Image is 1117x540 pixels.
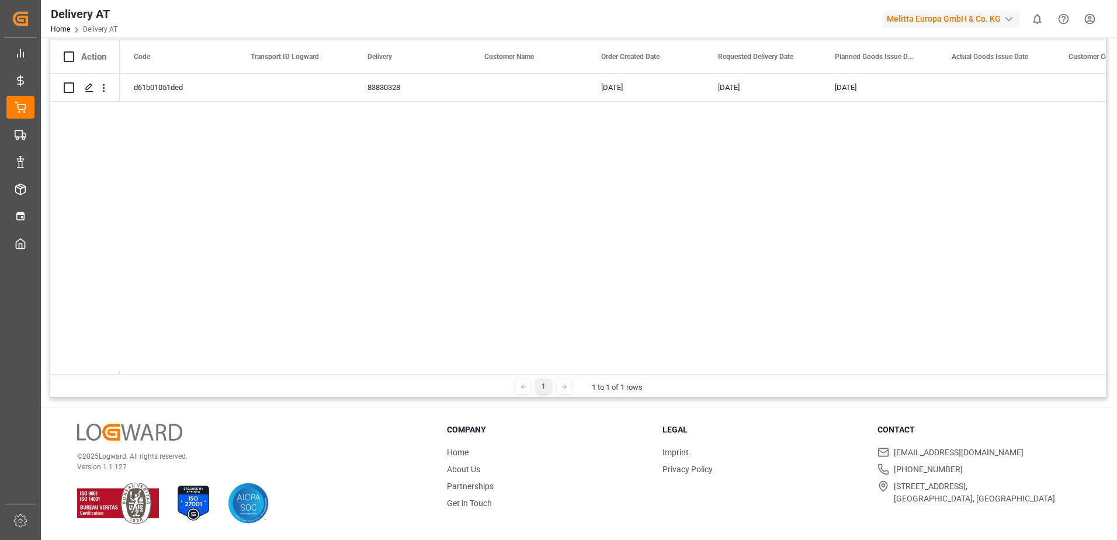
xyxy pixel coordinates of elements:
h3: Contact [877,424,1078,436]
a: About Us [447,465,480,474]
a: Home [447,448,469,457]
img: AICPA SOC [228,483,269,524]
a: Imprint [662,448,689,457]
a: Get in Touch [447,499,492,508]
a: Partnerships [447,482,494,491]
button: Melitta Europa GmbH & Co. KG [882,8,1024,30]
span: Actual Goods Issue Date [952,53,1028,61]
span: [PHONE_NUMBER] [894,463,963,476]
div: d61b01051ded [120,74,237,101]
span: Code [134,53,150,61]
img: ISO 9001 & ISO 14001 Certification [77,483,159,524]
a: Privacy Policy [662,465,713,474]
div: 1 [536,379,551,394]
span: [STREET_ADDRESS], [GEOGRAPHIC_DATA], [GEOGRAPHIC_DATA] [894,480,1055,505]
img: ISO 27001 Certification [173,483,214,524]
button: Help Center [1050,6,1077,32]
div: 83830328 [353,74,470,101]
div: Press SPACE to select this row. [50,74,120,102]
span: [EMAIL_ADDRESS][DOMAIN_NAME] [894,446,1024,459]
h3: Company [447,424,648,436]
div: Delivery AT [51,5,117,23]
div: [DATE] [821,74,938,101]
p: Version 1.1.127 [77,462,418,472]
span: Customer Code [1069,53,1117,61]
span: Requested Delivery Date [718,53,793,61]
a: Home [51,25,70,33]
span: Delivery [367,53,392,61]
span: Order Created Date [601,53,660,61]
button: show 0 new notifications [1024,6,1050,32]
div: Action [81,51,106,62]
div: [DATE] [587,74,704,101]
span: Customer Name [484,53,534,61]
div: 1 to 1 of 1 rows [592,382,643,393]
div: [DATE] [704,74,821,101]
span: Transport ID Logward [251,53,319,61]
div: Melitta Europa GmbH & Co. KG [882,11,1019,27]
p: © 2025 Logward. All rights reserved. [77,451,418,462]
img: Logward Logo [77,424,182,441]
h3: Legal [662,424,863,436]
span: Planned Goods Issue Date [835,53,913,61]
